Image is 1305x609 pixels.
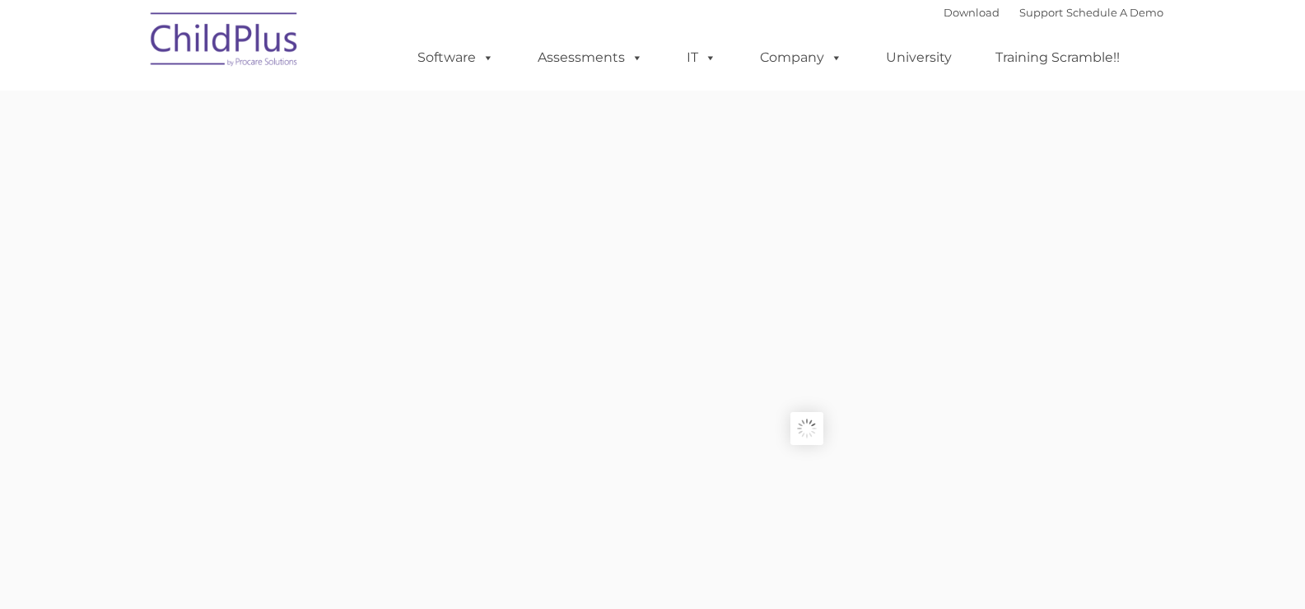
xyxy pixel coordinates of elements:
[521,41,659,74] a: Assessments
[944,6,1163,19] font: |
[1019,6,1063,19] a: Support
[142,1,307,83] img: ChildPlus by Procare Solutions
[944,6,1000,19] a: Download
[743,41,859,74] a: Company
[401,41,510,74] a: Software
[1066,6,1163,19] a: Schedule A Demo
[979,41,1136,74] a: Training Scramble!!
[869,41,968,74] a: University
[670,41,733,74] a: IT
